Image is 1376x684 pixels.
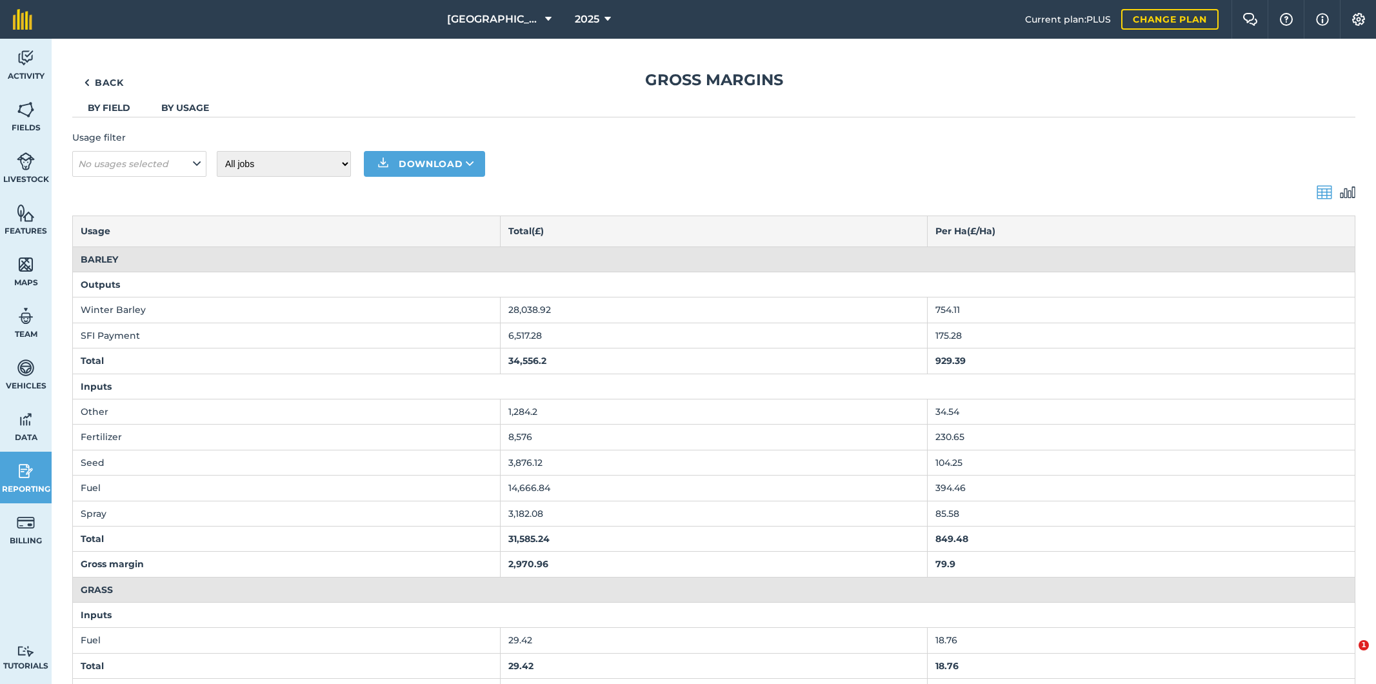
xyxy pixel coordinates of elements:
[575,12,599,27] span: 2025
[72,130,206,145] h4: Usage filter
[17,203,35,223] img: svg+xml;base64,PHN2ZyB4bWxucz0iaHR0cDovL3d3dy53My5vcmcvMjAwMC9zdmciIHdpZHRoPSI1NiIgaGVpZ2h0PSI2MC...
[364,151,485,177] button: Download
[928,297,1355,323] td: 754.11
[935,355,966,367] strong: 929.39
[500,501,928,526] td: 3,182.08
[1316,12,1329,27] img: svg+xml;base64,PHN2ZyB4bWxucz0iaHR0cDovL3d3dy53My5vcmcvMjAwMC9zdmciIHdpZHRoPSIxNyIgaGVpZ2h0PSIxNy...
[72,151,206,177] button: No usages selected
[84,75,90,90] img: svg+xml;base64,PHN2ZyB4bWxucz0iaHR0cDovL3d3dy53My5vcmcvMjAwMC9zdmciIHdpZHRoPSI5IiBoZWlnaHQ9IjI0Ii...
[73,476,501,501] td: Fuel
[1317,185,1332,200] img: svg+xml;base64,PD94bWwgdmVyc2lvbj0iMS4wIiBlbmNvZGluZz0idXRmLTgiPz4KPCEtLSBHZW5lcmF0b3I6IEFkb2JlIE...
[500,399,928,424] td: 1,284.2
[73,297,501,323] td: Winter Barley
[17,152,35,171] img: svg+xml;base64,PD94bWwgdmVyc2lvbj0iMS4wIiBlbmNvZGluZz0idXRmLTgiPz4KPCEtLSBHZW5lcmF0b3I6IEFkb2JlIE...
[81,558,144,570] strong: Gross margin
[78,158,168,170] em: No usages selected
[17,461,35,481] img: svg+xml;base64,PD94bWwgdmVyc2lvbj0iMS4wIiBlbmNvZGluZz0idXRmLTgiPz4KPCEtLSBHZW5lcmF0b3I6IEFkb2JlIE...
[161,102,209,114] a: By usage
[73,425,501,450] td: Fertilizer
[928,501,1355,526] td: 85.58
[928,425,1355,450] td: 230.65
[17,100,35,119] img: svg+xml;base64,PHN2ZyB4bWxucz0iaHR0cDovL3d3dy53My5vcmcvMjAwMC9zdmciIHdpZHRoPSI1NiIgaGVpZ2h0PSI2MC...
[17,48,35,68] img: svg+xml;base64,PD94bWwgdmVyc2lvbj0iMS4wIiBlbmNvZGluZz0idXRmLTgiPz4KPCEtLSBHZW5lcmF0b3I6IEFkb2JlIE...
[1279,13,1294,26] img: A question mark icon
[500,628,928,653] td: 29.42
[81,355,104,367] strong: Total
[928,216,1355,246] th: Per Ha ( £ / Ha )
[73,399,501,424] td: Other
[13,9,32,30] img: fieldmargin Logo
[73,628,501,653] td: Fuel
[928,399,1355,424] td: 34.54
[73,323,501,348] td: SFI Payment
[73,501,501,526] td: Spray
[1025,12,1111,26] span: Current plan : PLUS
[1359,640,1369,650] span: 1
[81,381,112,392] strong: Inputs
[17,410,35,429] img: svg+xml;base64,PD94bWwgdmVyc2lvbj0iMS4wIiBlbmNvZGluZz0idXRmLTgiPz4KPCEtLSBHZW5lcmF0b3I6IEFkb2JlIE...
[935,533,968,545] strong: 849.48
[17,358,35,377] img: svg+xml;base64,PD94bWwgdmVyc2lvbj0iMS4wIiBlbmNvZGluZz0idXRmLTgiPz4KPCEtLSBHZW5lcmF0b3I6IEFkb2JlIE...
[81,584,113,596] strong: GRASS
[508,558,548,570] strong: 2,970.96
[508,533,550,545] strong: 31,585.24
[928,628,1355,653] td: 18.76
[447,12,540,27] span: [GEOGRAPHIC_DATA]
[17,307,35,326] img: svg+xml;base64,PD94bWwgdmVyc2lvbj0iMS4wIiBlbmNvZGluZz0idXRmLTgiPz4KPCEtLSBHZW5lcmF0b3I6IEFkb2JlIE...
[935,660,959,672] strong: 18.76
[500,476,928,501] td: 14,666.84
[72,70,1355,90] h1: Gross margins
[1340,185,1355,200] img: svg+xml;base64,PD94bWwgdmVyc2lvbj0iMS4wIiBlbmNvZGluZz0idXRmLTgiPz4KPCEtLSBHZW5lcmF0b3I6IEFkb2JlIE...
[17,645,35,658] img: svg+xml;base64,PD94bWwgdmVyc2lvbj0iMS4wIiBlbmNvZGluZz0idXRmLTgiPz4KPCEtLSBHZW5lcmF0b3I6IEFkb2JlIE...
[81,279,120,290] strong: Outputs
[928,476,1355,501] td: 394.46
[1121,9,1219,30] a: Change plan
[81,254,118,265] strong: BARLEY
[500,425,928,450] td: 8,576
[500,216,928,246] th: Total ( £ )
[928,450,1355,475] td: 104.25
[928,323,1355,348] td: 175.28
[81,660,104,672] strong: Total
[17,255,35,274] img: svg+xml;base64,PHN2ZyB4bWxucz0iaHR0cDovL3d3dy53My5vcmcvMjAwMC9zdmciIHdpZHRoPSI1NiIgaGVpZ2h0PSI2MC...
[500,450,928,475] td: 3,876.12
[81,609,112,621] strong: Inputs
[1242,13,1258,26] img: Two speech bubbles overlapping with the left bubble in the forefront
[508,355,546,367] strong: 34,556.2
[73,216,501,246] th: Usage
[17,513,35,532] img: svg+xml;base64,PD94bWwgdmVyc2lvbj0iMS4wIiBlbmNvZGluZz0idXRmLTgiPz4KPCEtLSBHZW5lcmF0b3I6IEFkb2JlIE...
[500,323,928,348] td: 6,517.28
[73,450,501,475] td: Seed
[1332,640,1363,671] iframe: Intercom live chat
[508,660,533,672] strong: 29.42
[500,297,928,323] td: 28,038.92
[88,102,130,114] a: By field
[81,533,104,545] strong: Total
[1351,13,1366,26] img: A cog icon
[72,70,135,96] a: Back
[375,156,391,172] img: Download icon
[935,558,955,570] strong: 79.9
